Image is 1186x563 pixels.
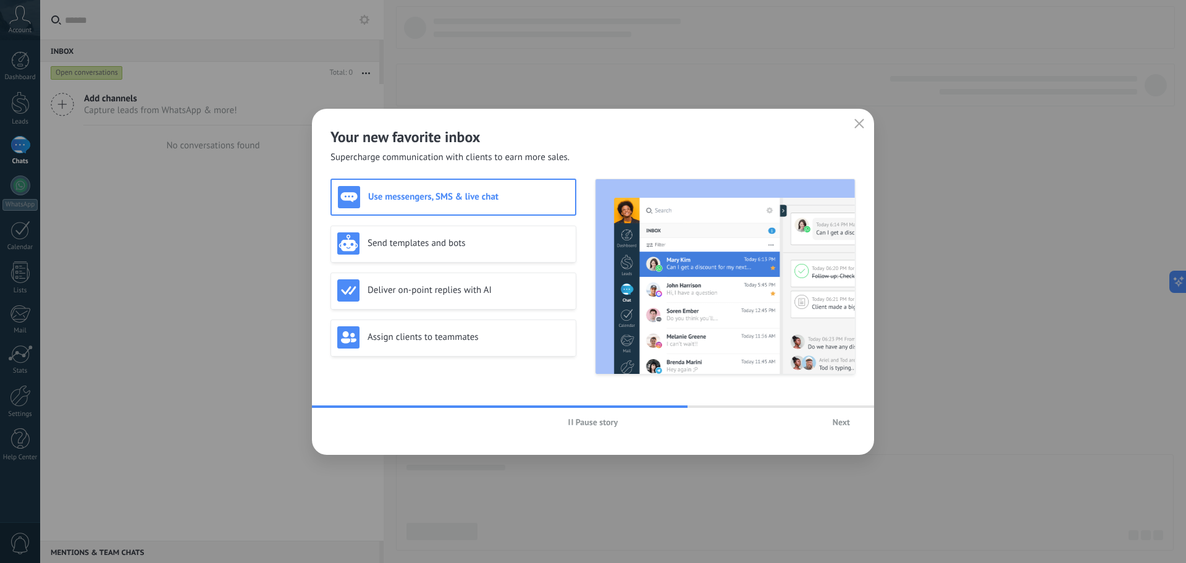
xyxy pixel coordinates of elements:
[330,127,856,146] h2: Your new favorite inbox
[368,191,569,203] h3: Use messengers, SMS & live chat
[576,418,618,426] span: Pause story
[330,151,570,164] span: Supercharge communication with clients to earn more sales.
[833,418,850,426] span: Next
[368,237,570,249] h3: Send templates and bots
[368,284,570,296] h3: Deliver on-point replies with AI
[827,413,856,431] button: Next
[368,331,570,343] h3: Assign clients to teammates
[563,413,624,431] button: Pause story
